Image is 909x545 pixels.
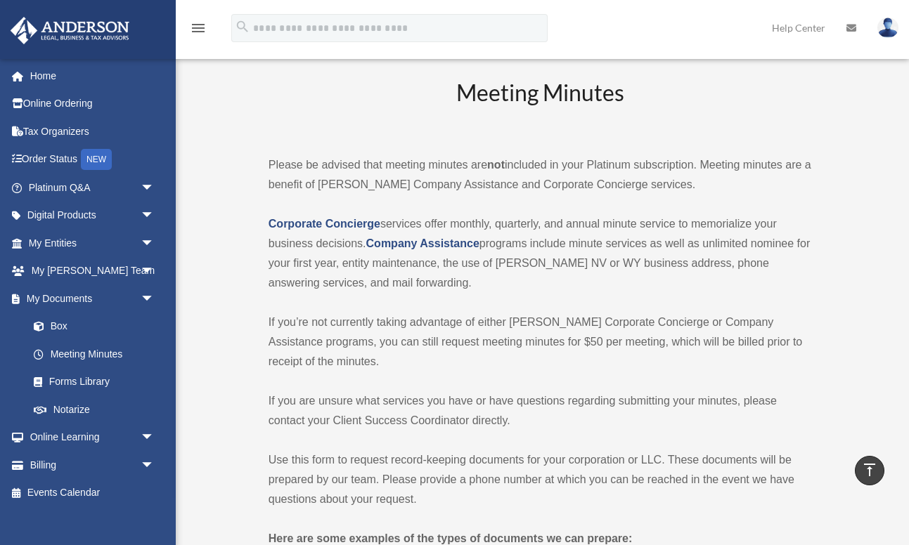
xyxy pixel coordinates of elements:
p: Please be advised that meeting minutes are included in your Platinum subscription. Meeting minute... [269,155,813,195]
i: menu [190,20,207,37]
img: User Pic [877,18,898,38]
a: Forms Library [20,368,176,396]
a: Meeting Minutes [20,340,169,368]
a: Home [10,62,176,90]
span: arrow_drop_down [141,173,169,202]
p: services offer monthly, quarterly, and annual minute service to memorialize your business decisio... [269,214,813,293]
a: Company Assistance [366,237,479,249]
a: My Entitiesarrow_drop_down [10,229,176,257]
a: Box [20,313,176,341]
a: Online Learningarrow_drop_down [10,423,176,452]
a: vertical_align_top [855,456,884,485]
a: Order StatusNEW [10,145,176,174]
span: arrow_drop_down [141,451,169,480]
i: search [235,19,250,34]
a: Platinum Q&Aarrow_drop_down [10,173,176,202]
p: Use this form to request record-keeping documents for your corporation or LLC. These documents wi... [269,450,813,509]
span: arrow_drop_down [141,202,169,230]
img: Anderson Advisors Platinum Portal [6,17,134,44]
span: arrow_drop_down [141,229,169,258]
p: If you’re not currently taking advantage of either [PERSON_NAME] Corporate Concierge or Company A... [269,313,813,372]
a: Online Ordering [10,90,176,118]
a: Billingarrow_drop_down [10,451,176,479]
a: My [PERSON_NAME] Teamarrow_drop_down [10,257,176,285]
span: arrow_drop_down [141,284,169,313]
h2: Meeting Minutes [269,77,813,136]
a: Digital Productsarrow_drop_down [10,202,176,230]
a: menu [190,25,207,37]
strong: not [487,159,505,171]
a: Events Calendar [10,479,176,507]
i: vertical_align_top [861,461,878,478]
a: Tax Organizers [10,117,176,145]
a: My Documentsarrow_drop_down [10,284,176,313]
a: Notarize [20,395,176,423]
div: NEW [81,149,112,170]
p: If you are unsure what services you have or have questions regarding submitting your minutes, ple... [269,391,813,431]
a: Corporate Concierge [269,218,380,230]
span: arrow_drop_down [141,257,169,286]
span: arrow_drop_down [141,423,169,452]
strong: Here are some examples of the types of documents we can prepare: [269,532,633,544]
